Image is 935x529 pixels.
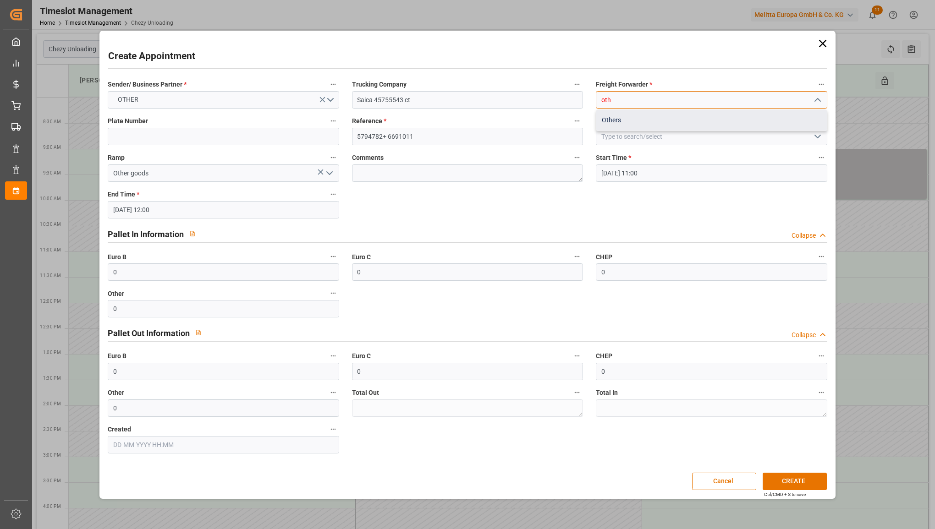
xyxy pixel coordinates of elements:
[596,252,612,262] span: CHEP
[810,93,824,107] button: close menu
[108,351,126,361] span: Euro B
[815,350,827,362] button: CHEP
[108,116,148,126] span: Plate Number
[571,78,583,90] button: Trucking Company
[108,80,187,89] span: Sender/ Business Partner
[764,491,806,498] div: Ctrl/CMD + S to save
[108,228,184,240] h2: Pallet In Information
[327,251,339,262] button: Euro B
[571,350,583,362] button: Euro C
[692,473,756,490] button: Cancel
[327,78,339,90] button: Sender/ Business Partner *
[108,91,339,109] button: open menu
[815,387,827,398] button: Total In
[352,116,386,126] span: Reference
[108,190,139,199] span: End Time
[327,423,339,435] button: Created
[352,80,407,89] span: Trucking Company
[352,388,379,398] span: Total Out
[108,201,339,218] input: DD-MM-YYYY HH:MM
[571,251,583,262] button: Euro C
[596,351,612,361] span: CHEP
[352,351,371,361] span: Euro C
[108,252,126,262] span: Euro B
[596,80,652,89] span: Freight Forwarder
[327,387,339,398] button: Other
[108,289,124,299] span: Other
[113,95,143,104] span: OTHER
[327,115,339,127] button: Plate Number
[327,287,339,299] button: Other
[596,110,826,131] div: Others
[327,152,339,164] button: Ramp
[327,350,339,362] button: Euro B
[571,115,583,127] button: Reference *
[352,252,371,262] span: Euro C
[571,387,583,398] button: Total Out
[792,330,816,340] div: Collapse
[815,152,827,164] button: Start Time *
[763,473,827,490] button: CREATE
[108,388,124,398] span: Other
[184,225,201,242] button: View description
[108,436,339,453] input: DD-MM-YYYY HH:MM
[596,153,631,163] span: Start Time
[190,324,207,341] button: View description
[571,152,583,164] button: Comments
[815,251,827,262] button: CHEP
[108,153,125,163] span: Ramp
[108,425,131,434] span: Created
[815,78,827,90] button: Freight Forwarder *
[108,327,190,339] h2: Pallet Out Information
[596,128,827,145] input: Type to search/select
[108,164,339,182] input: Type to search/select
[596,164,827,182] input: DD-MM-YYYY HH:MM
[108,49,195,64] h2: Create Appointment
[322,166,335,180] button: open menu
[792,231,816,240] div: Collapse
[596,388,618,398] span: Total In
[327,188,339,200] button: End Time *
[810,130,824,144] button: open menu
[352,153,384,163] span: Comments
